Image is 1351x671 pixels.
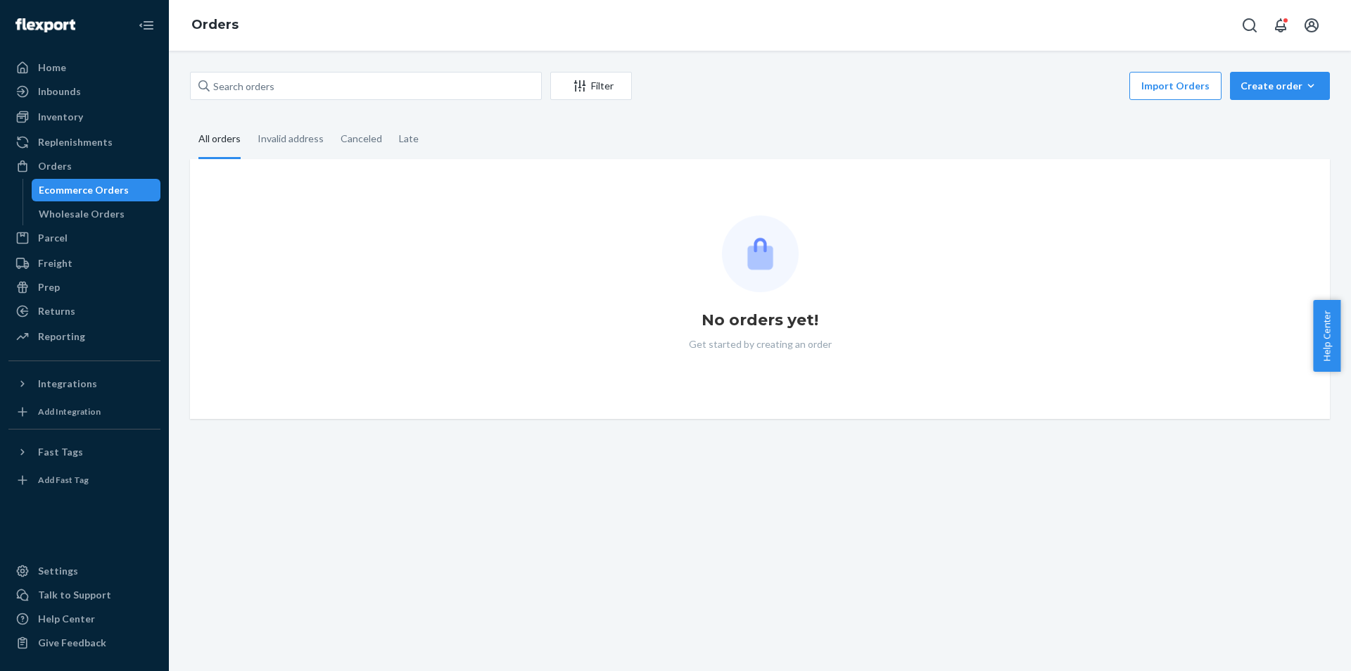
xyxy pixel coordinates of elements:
[38,612,95,626] div: Help Center
[258,120,324,157] div: Invalid address
[1298,11,1326,39] button: Open account menu
[38,330,85,344] div: Reporting
[341,120,382,157] div: Canceled
[8,106,160,128] a: Inventory
[8,252,160,275] a: Freight
[15,18,75,32] img: Flexport logo
[32,203,161,225] a: Wholesale Orders
[8,401,160,423] a: Add Integration
[132,11,160,39] button: Close Navigation
[38,61,66,75] div: Home
[8,155,160,177] a: Orders
[8,325,160,348] a: Reporting
[32,179,161,201] a: Ecommerce Orders
[8,276,160,299] a: Prep
[8,56,160,79] a: Home
[38,110,83,124] div: Inventory
[8,227,160,249] a: Parcel
[8,372,160,395] button: Integrations
[8,300,160,322] a: Returns
[38,636,106,650] div: Give Feedback
[38,135,113,149] div: Replenishments
[38,280,60,294] div: Prep
[38,84,81,99] div: Inbounds
[8,632,160,654] button: Give Feedback
[689,337,832,351] p: Get started by creating an order
[38,445,83,459] div: Fast Tags
[39,183,129,197] div: Ecommerce Orders
[39,207,125,221] div: Wholesale Orders
[38,406,101,418] div: Add Integration
[8,584,160,606] a: Talk to Support
[38,159,72,173] div: Orders
[180,5,250,46] ol: breadcrumbs
[38,474,89,486] div: Add Fast Tag
[8,469,160,491] a: Add Fast Tag
[702,309,818,332] h1: No orders yet!
[1267,11,1295,39] button: Open notifications
[1236,11,1264,39] button: Open Search Box
[190,72,542,100] input: Search orders
[551,79,631,93] div: Filter
[8,80,160,103] a: Inbounds
[38,377,97,391] div: Integrations
[1241,79,1319,93] div: Create order
[722,215,799,292] img: Empty list
[8,131,160,153] a: Replenishments
[399,120,419,157] div: Late
[8,441,160,463] button: Fast Tags
[8,560,160,582] a: Settings
[191,17,239,32] a: Orders
[38,588,111,602] div: Talk to Support
[38,231,68,245] div: Parcel
[1129,72,1222,100] button: Import Orders
[198,120,241,159] div: All orders
[1313,300,1340,372] button: Help Center
[38,304,75,318] div: Returns
[38,564,78,578] div: Settings
[38,256,72,270] div: Freight
[1230,72,1330,100] button: Create order
[8,608,160,630] a: Help Center
[550,72,632,100] button: Filter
